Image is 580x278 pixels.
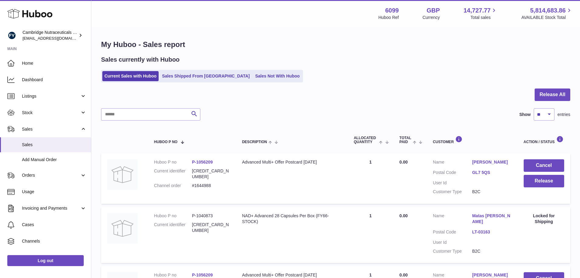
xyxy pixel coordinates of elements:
dt: Name [433,213,472,226]
div: Action / Status [524,136,564,144]
dd: [CREDIT_CARD_NUMBER] [192,168,230,180]
div: Currency [423,15,440,20]
span: 0.00 [399,160,408,164]
a: Sales Not With Huboo [253,71,302,81]
a: GL7 5QS [472,170,511,175]
span: 0.00 [399,213,408,218]
span: Sales [22,142,86,148]
dt: Channel order [154,183,192,189]
span: Cases [22,222,86,228]
h2: Sales currently with Huboo [101,56,180,64]
span: Usage [22,189,86,195]
dt: User Id [433,180,472,186]
dd: #1644988 [192,183,230,189]
span: Sales [22,126,80,132]
dd: B2C [472,248,511,254]
div: Cambridge Nutraceuticals Ltd [23,30,77,41]
span: 14,727.77 [463,6,490,15]
a: Matas [PERSON_NAME] [472,213,511,225]
span: entries [557,112,570,117]
img: no-photo.jpg [107,213,138,244]
dt: Current identifier [154,222,192,233]
strong: GBP [427,6,440,15]
a: 5,814,683.86 AVAILABLE Stock Total [521,6,573,20]
strong: 6099 [385,6,399,15]
button: Cancel [524,159,564,172]
span: Invoicing and Payments [22,205,80,211]
span: Huboo P no [154,140,178,144]
dd: B2C [472,189,511,195]
button: Release [524,175,564,187]
span: Total paid [399,136,411,144]
dt: Customer Type [433,248,472,254]
a: Log out [7,255,84,266]
a: P-1056209 [192,273,213,277]
span: Add Manual Order [22,157,86,163]
span: Total sales [470,15,497,20]
a: 14,727.77 Total sales [463,6,497,20]
dt: Current identifier [154,168,192,180]
div: Huboo Ref [378,15,399,20]
a: LT-03163 [472,229,511,235]
td: 1 [348,153,393,204]
dt: Name [433,159,472,167]
div: NAD+ Advanced 28 Capsules Per Box (FY66-STOCK) [242,213,342,225]
h1: My Huboo - Sales report [101,40,570,49]
div: Advanced Multi+ Offer Postcard [DATE] [242,159,342,165]
span: [EMAIL_ADDRESS][DOMAIN_NAME] [23,36,90,41]
span: AVAILABLE Stock Total [521,15,573,20]
dt: Huboo P no [154,159,192,165]
span: Orders [22,172,80,178]
button: Release All [535,88,570,101]
img: huboo@camnutra.com [7,31,16,40]
div: Locked for Shipping [524,213,564,225]
a: P-1056209 [192,160,213,164]
span: Description [242,140,267,144]
a: Sales Shipped From [GEOGRAPHIC_DATA] [160,71,252,81]
dt: User Id [433,240,472,245]
dt: Postal Code [433,170,472,177]
dt: Huboo P no [154,213,192,219]
span: Dashboard [22,77,86,83]
a: [PERSON_NAME] [472,159,511,165]
dd: P-1040873 [192,213,230,219]
span: Home [22,60,86,66]
div: Advanced Multi+ Offer Postcard [DATE] [242,272,342,278]
div: Customer [433,136,511,144]
dd: [CREDIT_CARD_NUMBER] [192,222,230,233]
dt: Postal Code [433,229,472,236]
span: ALLOCATED Quantity [354,136,378,144]
span: 0.00 [399,273,408,277]
td: 1 [348,207,393,263]
label: Show [519,112,531,117]
a: [PERSON_NAME] [472,272,511,278]
span: Stock [22,110,80,116]
dt: Huboo P no [154,272,192,278]
span: Listings [22,93,80,99]
span: 5,814,683.86 [530,6,566,15]
img: no-photo.jpg [107,159,138,190]
a: Current Sales with Huboo [102,71,159,81]
span: Channels [22,238,86,244]
dt: Customer Type [433,189,472,195]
